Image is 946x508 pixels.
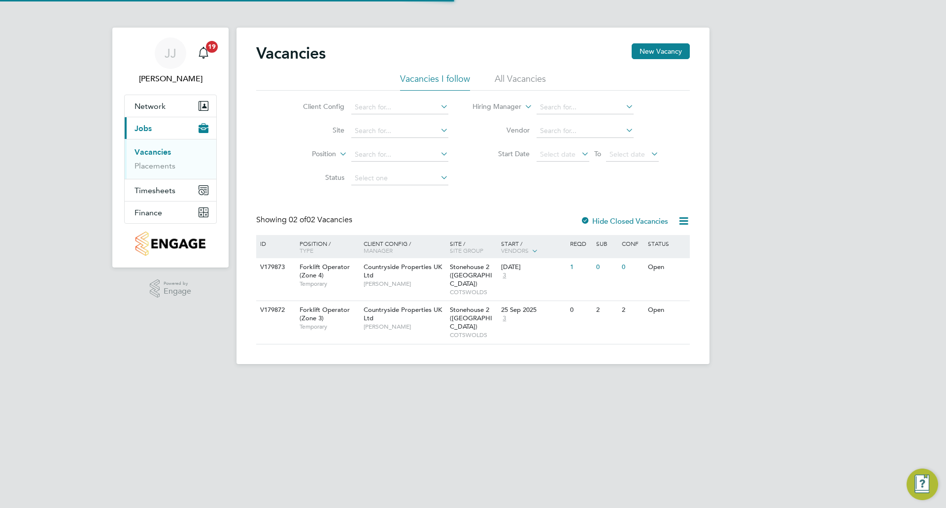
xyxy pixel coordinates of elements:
li: All Vacancies [495,73,546,91]
a: Go to home page [124,232,217,256]
div: Sub [594,235,619,252]
span: Joanna Jones [124,73,217,85]
label: Site [288,126,344,135]
div: Site / [447,235,499,259]
button: New Vacancy [632,43,690,59]
span: COTSWOLDS [450,288,497,296]
div: [DATE] [501,263,565,271]
div: Conf [619,235,645,252]
div: 0 [594,258,619,276]
span: [PERSON_NAME] [364,280,445,288]
div: V179873 [258,258,292,276]
span: Forklift Operator (Zone 4) [300,263,350,279]
label: Start Date [473,149,530,158]
span: Temporary [300,280,359,288]
a: JJ[PERSON_NAME] [124,37,217,85]
span: 19 [206,41,218,53]
span: Forklift Operator (Zone 3) [300,305,350,322]
span: [PERSON_NAME] [364,323,445,331]
div: 2 [619,301,645,319]
span: Finance [135,208,162,217]
img: countryside-properties-logo-retina.png [135,232,205,256]
label: Hiring Manager [465,102,521,112]
div: Reqd [568,235,593,252]
nav: Main navigation [112,28,229,268]
input: Search for... [537,124,634,138]
span: Powered by [164,279,191,288]
span: Temporary [300,323,359,331]
button: Engage Resource Center [907,469,938,500]
div: Start / [499,235,568,260]
span: To [591,147,604,160]
input: Select one [351,171,448,185]
span: 02 Vacancies [289,215,352,225]
a: 19 [194,37,213,69]
span: Stonehouse 2 ([GEOGRAPHIC_DATA]) [450,305,492,331]
div: Showing [256,215,354,225]
a: Vacancies [135,147,171,157]
div: 25 Sep 2025 [501,306,565,314]
span: 3 [501,271,507,280]
span: COTSWOLDS [450,331,497,339]
div: Position / [292,235,361,259]
div: Open [645,258,688,276]
div: 2 [594,301,619,319]
span: Countryside Properties UK Ltd [364,305,442,322]
span: Jobs [135,124,152,133]
span: Site Group [450,246,483,254]
a: Powered byEngage [150,279,192,298]
div: 1 [568,258,593,276]
span: Stonehouse 2 ([GEOGRAPHIC_DATA]) [450,263,492,288]
span: 3 [501,314,507,323]
label: Status [288,173,344,182]
span: Countryside Properties UK Ltd [364,263,442,279]
label: Client Config [288,102,344,111]
span: JJ [165,47,176,60]
span: Select date [609,150,645,159]
label: Position [279,149,336,159]
span: Manager [364,246,393,254]
span: Timesheets [135,186,175,195]
a: Placements [135,161,175,170]
label: Hide Closed Vacancies [580,216,668,226]
div: V179872 [258,301,292,319]
h2: Vacancies [256,43,326,63]
div: ID [258,235,292,252]
span: Type [300,246,313,254]
button: Timesheets [125,179,216,201]
div: Jobs [125,139,216,179]
div: 0 [619,258,645,276]
input: Search for... [537,101,634,114]
input: Search for... [351,148,448,162]
li: Vacancies I follow [400,73,470,91]
span: Vendors [501,246,529,254]
span: Engage [164,287,191,296]
div: Client Config / [361,235,447,259]
button: Network [125,95,216,117]
span: 02 of [289,215,306,225]
input: Search for... [351,101,448,114]
button: Jobs [125,117,216,139]
div: Status [645,235,688,252]
span: Select date [540,150,575,159]
span: Network [135,102,166,111]
div: 0 [568,301,593,319]
input: Search for... [351,124,448,138]
div: Open [645,301,688,319]
label: Vendor [473,126,530,135]
button: Finance [125,202,216,223]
